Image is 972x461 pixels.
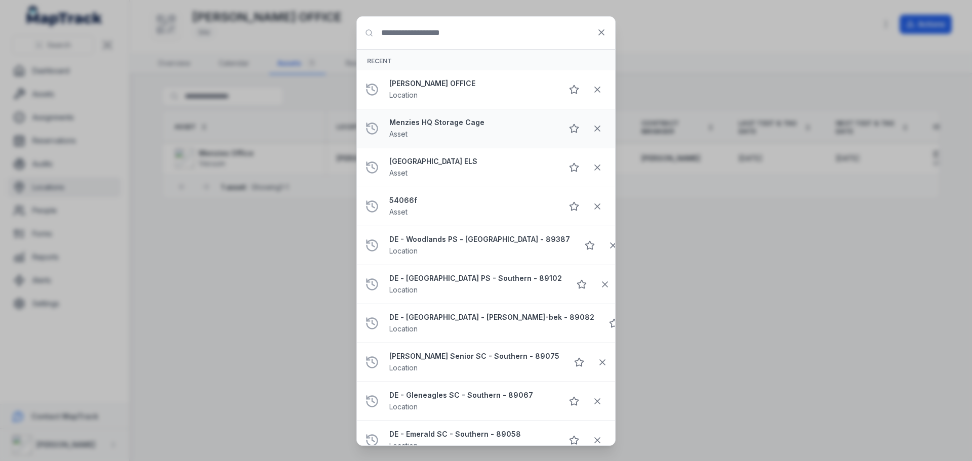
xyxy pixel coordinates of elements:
span: Recent [367,57,392,65]
strong: [PERSON_NAME] Senior SC - Southern - 89075 [389,351,559,361]
a: DE - Emerald SC - Southern - 89058Location [389,429,554,451]
a: DE - [GEOGRAPHIC_DATA] PS - Southern - 89102Location [389,273,562,296]
a: DE - [GEOGRAPHIC_DATA] - [PERSON_NAME]-bek - 89082Location [389,312,594,334]
a: [GEOGRAPHIC_DATA] ELSAsset [389,156,554,179]
a: [PERSON_NAME] OFFICELocation [389,78,554,101]
span: Asset [389,207,408,216]
strong: Menzies HQ Storage Cage [389,117,554,128]
span: Location [389,285,418,294]
strong: DE - Emerald SC - Southern - 89058 [389,429,554,439]
span: Location [389,324,418,333]
a: DE - Gleneagles SC - Southern - 89067Location [389,390,554,412]
span: Location [389,91,418,99]
a: 54066fAsset [389,195,554,218]
span: Asset [389,169,408,177]
strong: [PERSON_NAME] OFFICE [389,78,554,89]
span: Location [389,246,418,255]
a: DE - Woodlands PS - [GEOGRAPHIC_DATA] - 89387Location [389,234,570,257]
span: Location [389,441,418,450]
span: Location [389,363,418,372]
strong: [GEOGRAPHIC_DATA] ELS [389,156,554,166]
strong: DE - Woodlands PS - [GEOGRAPHIC_DATA] - 89387 [389,234,570,244]
strong: 54066f [389,195,554,205]
span: Asset [389,130,408,138]
span: Location [389,402,418,411]
a: [PERSON_NAME] Senior SC - Southern - 89075Location [389,351,559,373]
a: Menzies HQ Storage CageAsset [389,117,554,140]
strong: DE - [GEOGRAPHIC_DATA] - [PERSON_NAME]-bek - 89082 [389,312,594,322]
strong: DE - Gleneagles SC - Southern - 89067 [389,390,554,400]
strong: DE - [GEOGRAPHIC_DATA] PS - Southern - 89102 [389,273,562,283]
